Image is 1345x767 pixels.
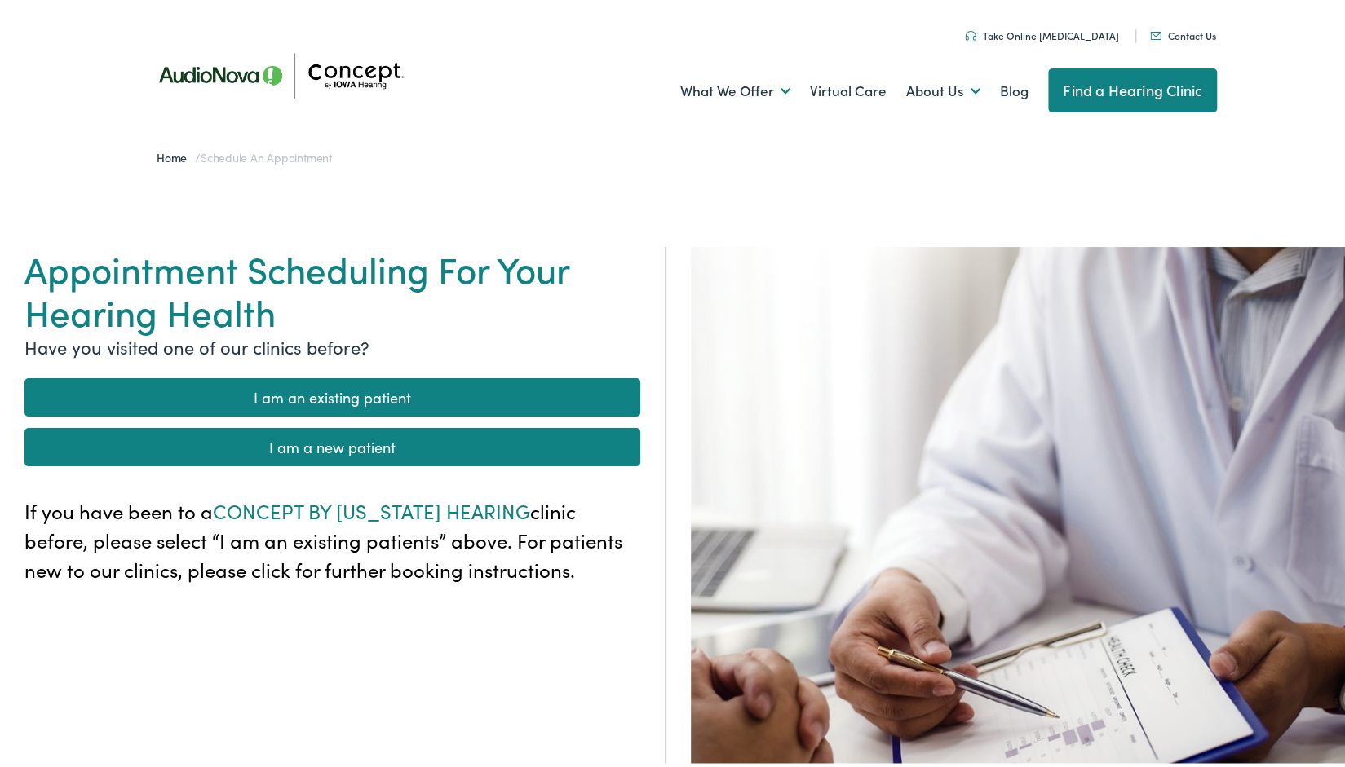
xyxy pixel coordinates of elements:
a: Take Online [MEDICAL_DATA] [965,25,1119,39]
a: Home [157,146,195,162]
span: / [157,146,332,162]
a: Blog [1000,58,1029,118]
h1: Appointment Scheduling For Your Hearing Health [24,244,640,330]
span: CONCEPT BY [US_STATE] HEARING [213,494,530,521]
img: utility icon [965,28,976,37]
a: Find a Hearing Clinic [1048,65,1217,109]
a: I am a new patient [24,425,640,463]
a: I am an existing patient [24,375,640,413]
a: About Us [906,58,980,118]
span: Schedule an Appointment [201,146,332,162]
a: Contact Us [1150,25,1216,39]
p: Have you visited one of our clinics before? [24,330,640,357]
img: utility icon [1150,29,1161,37]
p: If you have been to a clinic before, please select “I am an existing patients” above. For patient... [24,493,640,581]
a: What We Offer [680,58,790,118]
a: Virtual Care [810,58,887,118]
